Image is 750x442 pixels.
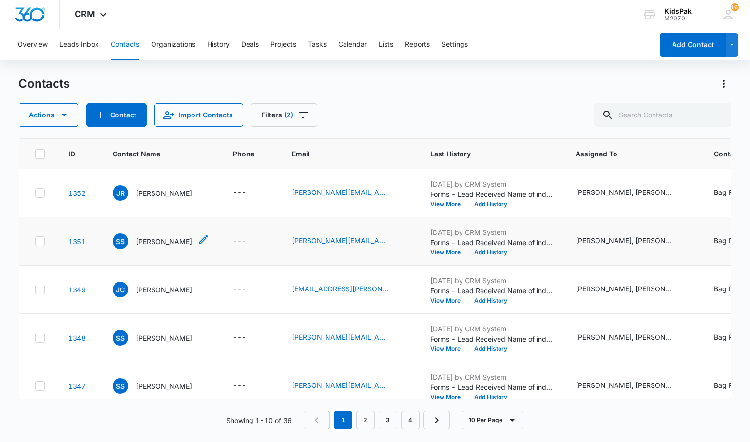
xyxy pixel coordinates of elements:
div: [PERSON_NAME], [PERSON_NAME] [576,284,673,294]
span: Last History [430,149,538,159]
div: Phone - - Select to Edit Field [233,187,264,199]
a: Navigate to contact details page for Stan Seago [68,382,86,390]
button: View More [430,346,467,352]
div: --- [233,284,246,295]
button: Actions [19,103,78,127]
span: SS [113,233,128,249]
div: notifications count [731,3,739,11]
nav: Pagination [304,411,450,429]
div: account id [664,15,692,22]
button: View More [430,201,467,207]
a: [PERSON_NAME][EMAIL_ADDRESS][DOMAIN_NAME] [292,380,389,390]
button: 10 Per Page [462,411,523,429]
button: Reports [405,29,430,60]
p: [PERSON_NAME] [136,188,192,198]
a: Page 4 [401,411,420,429]
div: Contact Name - Jenna Rodgers - Select to Edit Field [113,185,210,201]
div: Assigned To - Pat Johnson, Stan Seago - Select to Edit Field [576,332,691,344]
button: Add Contact [86,103,147,127]
span: Phone [233,149,254,159]
div: Contact Name - Stan Seago - Select to Edit Field [113,330,210,346]
a: Navigate to contact details page for Jb Carrico [68,286,86,294]
div: Email - jb.carrico@tsd.org - Select to Edit Field [292,284,407,295]
button: Filters [251,103,317,127]
div: Contact Name - Stan Seago - Select to Edit Field [113,233,210,249]
p: [PERSON_NAME] [136,285,192,295]
p: [DATE] by CRM System [430,372,552,382]
button: View More [430,298,467,304]
p: [DATE] by CRM System [430,275,552,286]
a: [PERSON_NAME][EMAIL_ADDRESS][DOMAIN_NAME] [292,235,389,246]
a: [PERSON_NAME][EMAIL_ADDRESS][DOMAIN_NAME] [292,332,389,342]
div: [PERSON_NAME], [PERSON_NAME] [576,235,673,246]
a: [PERSON_NAME][EMAIL_ADDRESS][PERSON_NAME][DOMAIN_NAME] [292,187,389,197]
div: Phone - - Select to Edit Field [233,235,264,247]
p: Showing 1-10 of 36 [226,415,292,425]
p: Forms - Lead Received Name of individual submitting this request: [PERSON_NAME] Email: [PERSON_NA... [430,189,552,199]
div: Contact Name - Stan Seago - Select to Edit Field [113,378,210,394]
a: Navigate to contact details page for Stan Seago [68,237,86,246]
p: Forms - Lead Received Name of individual submitting this request: [PERSON_NAME] Email: [PERSON_NA... [430,237,552,248]
p: [PERSON_NAME] [136,381,192,391]
div: --- [233,187,246,199]
button: History [207,29,230,60]
button: Add History [467,346,514,352]
p: [DATE] by CRM System [430,324,552,334]
span: Contact Name [113,149,195,159]
div: Assigned To - Pat Johnson, Stan Seago - Select to Edit Field [576,380,691,392]
span: SS [113,378,128,394]
p: Forms - Lead Received Name of individual submitting this request: [PERSON_NAME] Email: [PERSON_NA... [430,382,552,392]
button: Overview [18,29,48,60]
div: [PERSON_NAME], [PERSON_NAME] [576,332,673,342]
div: Contact Name - Jb Carrico - Select to Edit Field [113,282,210,297]
a: Page 3 [379,411,397,429]
div: Email - stan@kidspak.org - Select to Edit Field [292,332,407,344]
p: [PERSON_NAME] [136,333,192,343]
p: [PERSON_NAME] [136,236,192,247]
span: 167 [731,3,739,11]
div: [PERSON_NAME], [PERSON_NAME] [576,380,673,390]
div: Assigned To - Pat Johnson, Stan Seago - Select to Edit Field [576,187,691,199]
button: View More [430,250,467,255]
a: Page 2 [356,411,375,429]
div: Assigned To - Pat Johnson, Stan Seago - Select to Edit Field [576,284,691,295]
div: Phone - - Select to Edit Field [233,380,264,392]
input: Search Contacts [594,103,731,127]
button: Settings [442,29,468,60]
button: Contacts [111,29,139,60]
span: JC [113,282,128,297]
button: Add Contact [660,33,726,57]
a: Navigate to contact details page for Stan Seago [68,334,86,342]
button: Import Contacts [154,103,243,127]
div: --- [233,380,246,392]
button: Calendar [338,29,367,60]
p: [DATE] by CRM System [430,227,552,237]
span: ID [68,149,75,159]
button: Add History [467,250,514,255]
h1: Contacts [19,77,70,91]
div: account name [664,7,692,15]
a: Next Page [423,411,450,429]
button: Tasks [308,29,327,60]
button: Organizations [151,29,195,60]
button: Deals [241,29,259,60]
button: View More [430,394,467,400]
div: Phone - - Select to Edit Field [233,332,264,344]
button: Add History [467,298,514,304]
div: --- [233,235,246,247]
p: Forms - Lead Received Name of individual submitting this request: [PERSON_NAME] Email: [EMAIL_ADD... [430,286,552,296]
span: JR [113,185,128,201]
button: Projects [270,29,296,60]
button: Lists [379,29,393,60]
span: (2) [284,112,293,118]
a: [EMAIL_ADDRESS][PERSON_NAME][DOMAIN_NAME] [292,284,389,294]
div: Assigned To - Pat Johnson, Stan Seago - Select to Edit Field [576,235,691,247]
span: Assigned To [576,149,676,159]
button: Add History [467,394,514,400]
span: Email [292,149,393,159]
div: Email - stan@kidspak.org - Select to Edit Field [292,235,407,247]
em: 1 [334,411,352,429]
p: Forms - Lead Received Name of individual submitting this request: [PERSON_NAME] Email: [PERSON_NA... [430,334,552,344]
span: CRM [75,9,95,19]
p: [DATE] by CRM System [430,179,552,189]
